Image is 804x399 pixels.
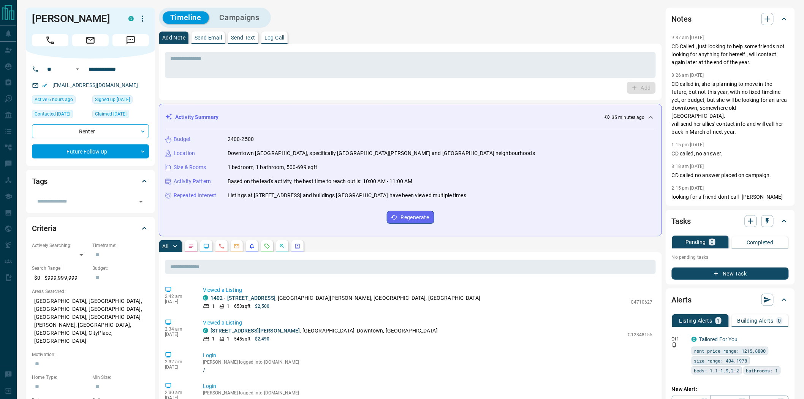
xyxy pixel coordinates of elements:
[228,135,254,143] p: 2400-2500
[711,239,714,245] p: 0
[631,299,653,306] p: C4710627
[136,196,146,207] button: Open
[32,110,89,120] div: Wed Feb 05 2025
[92,242,149,249] p: Timeframe:
[174,163,206,171] p: Size & Rooms
[203,286,653,294] p: Viewed a Listing
[32,265,89,272] p: Search Range:
[672,212,789,230] div: Tasks
[694,367,739,374] span: beds: 1.1-1.9,2-2
[165,110,655,124] div: Activity Summary35 minutes ago
[218,243,225,249] svg: Calls
[32,222,57,234] h2: Criteria
[203,243,209,249] svg: Lead Browsing Activity
[692,337,697,342] div: condos.ca
[32,124,149,138] div: Renter
[52,82,138,88] a: [EMAIL_ADDRESS][DOMAIN_NAME]
[174,177,211,185] p: Activity Pattern
[95,96,130,103] span: Signed up [DATE]
[746,367,778,374] span: bathrooms: 1
[672,10,789,28] div: Notes
[35,96,73,103] span: Active 6 hours ago
[92,265,149,272] p: Budget:
[234,303,250,310] p: 653 sqft
[203,295,208,301] div: condos.ca
[203,382,653,390] p: Login
[174,149,195,157] p: Location
[672,385,789,393] p: New Alert:
[738,318,774,323] p: Building Alerts
[228,192,466,199] p: Listings at [STREET_ADDRESS] and buildings [GEOGRAPHIC_DATA] have been viewed multiple times
[679,318,712,323] p: Listing Alerts
[628,331,653,338] p: C12348155
[95,110,127,118] span: Claimed [DATE]
[228,149,535,157] p: Downtown [GEOGRAPHIC_DATA], specifically [GEOGRAPHIC_DATA][PERSON_NAME] and [GEOGRAPHIC_DATA] nei...
[32,288,149,295] p: Areas Searched:
[203,328,208,333] div: condos.ca
[672,142,704,147] p: 1:15 pm [DATE]
[264,35,285,40] p: Log Call
[195,35,222,40] p: Send Email
[234,336,250,342] p: 545 sqft
[672,294,692,306] h2: Alerts
[163,11,209,24] button: Timeline
[210,327,438,335] p: , [GEOGRAPHIC_DATA], Downtown, [GEOGRAPHIC_DATA]
[228,163,318,171] p: 1 bedroom, 1 bathroom, 500-699 sqft
[231,35,255,40] p: Send Text
[92,95,149,106] div: Fri Oct 04 2019
[203,359,653,365] p: [PERSON_NAME] logged into [DOMAIN_NAME]
[73,65,82,74] button: Open
[699,336,738,342] a: Tailored For You
[32,219,149,237] div: Criteria
[685,239,706,245] p: Pending
[32,144,149,158] div: Future Follow Up
[165,359,192,364] p: 2:32 am
[165,326,192,332] p: 2:34 am
[210,295,275,301] a: 1402 - [STREET_ADDRESS]
[210,328,300,334] a: [STREET_ADDRESS][PERSON_NAME]
[672,171,789,179] p: CD called no answer placed on campaign.
[747,240,774,245] p: Completed
[32,175,47,187] h2: Tags
[165,364,192,370] p: [DATE]
[672,252,789,263] p: No pending tasks
[32,295,149,347] p: [GEOGRAPHIC_DATA], [GEOGRAPHIC_DATA], [GEOGRAPHIC_DATA], [GEOGRAPHIC_DATA], [GEOGRAPHIC_DATA], [G...
[165,390,192,395] p: 2:30 am
[612,114,645,121] p: 35 minutes ago
[32,34,68,46] span: Call
[672,185,704,191] p: 2:15 pm [DATE]
[672,80,789,136] p: CD called in, she is planning to move in the future, but not this year, with no fixed timeline ye...
[35,110,70,118] span: Contacted [DATE]
[32,172,149,190] div: Tags
[672,291,789,309] div: Alerts
[203,319,653,327] p: Viewed a Listing
[672,336,687,342] p: Off
[694,347,766,355] span: rent price range: 1215,8800
[694,357,747,364] span: size range: 404,1978
[672,35,704,40] p: 9:37 am [DATE]
[112,34,149,46] span: Message
[279,243,285,249] svg: Opportunities
[32,242,89,249] p: Actively Searching:
[227,336,229,342] p: 1
[92,374,149,381] p: Min Size:
[128,16,134,21] div: condos.ca
[672,73,704,78] p: 8:26 am [DATE]
[32,351,149,358] p: Motivation:
[264,243,270,249] svg: Requests
[174,135,191,143] p: Budget
[175,113,218,121] p: Activity Summary
[42,83,47,88] svg: Email Verified
[203,351,653,359] p: Login
[210,294,480,302] p: , [GEOGRAPHIC_DATA][PERSON_NAME], [GEOGRAPHIC_DATA], [GEOGRAPHIC_DATA]
[92,110,149,120] div: Mon Oct 25 2021
[672,13,692,25] h2: Notes
[387,211,434,224] button: Regenerate
[32,374,89,381] p: Home Type:
[174,192,216,199] p: Repeated Interest
[203,390,653,396] p: [PERSON_NAME] logged into [DOMAIN_NAME]
[188,243,194,249] svg: Notes
[32,13,117,25] h1: [PERSON_NAME]
[672,43,789,66] p: CD Called , just looking to help some friends not looking for anything for herself , will contact...
[255,336,270,342] p: $2,490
